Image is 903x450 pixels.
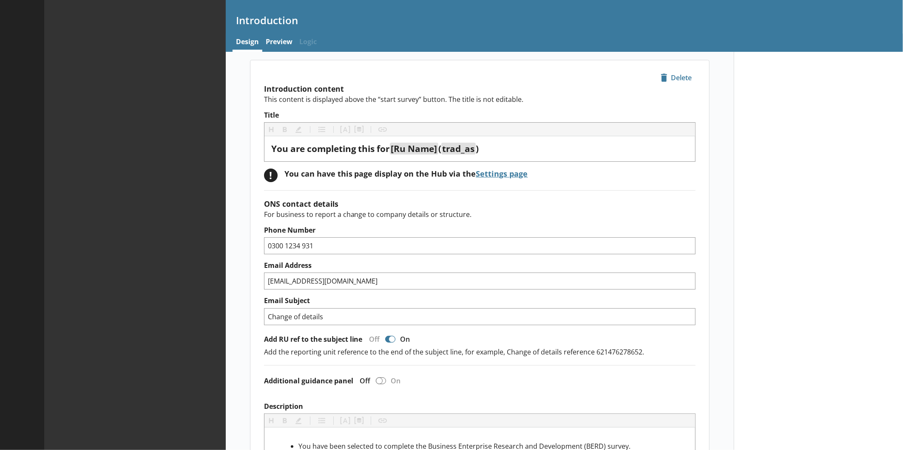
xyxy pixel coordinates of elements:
div: Title [271,143,689,155]
button: Delete [657,70,696,85]
div: On [397,335,417,344]
a: Design [233,34,262,52]
label: Additional guidance panel [264,377,353,385]
label: Title [264,111,696,120]
span: ) [476,143,479,155]
span: [Ru Name] [391,143,437,155]
h1: Introduction [236,14,893,27]
p: For business to report a change to company details or structure. [264,210,696,219]
span: Delete [657,71,695,84]
a: Preview [262,34,296,52]
a: Settings page [476,169,528,179]
div: ! [264,169,278,182]
label: Description [264,402,696,411]
span: ( [438,143,441,155]
div: Off [353,376,374,385]
label: Email Subject [264,296,696,305]
h2: ONS contact details [264,199,696,209]
h2: Introduction content [264,84,696,94]
label: Email Address [264,261,696,270]
p: Add the reporting unit reference to the end of the subject line, for example, Change of details r... [264,347,696,357]
span: Logic [296,34,320,52]
div: Off [363,335,383,344]
div: On [388,376,408,385]
p: This content is displayed above the “start survey” button. The title is not editable. [264,95,696,104]
div: You can have this page display on the Hub via the [284,169,528,179]
span: trad_as [442,143,474,155]
label: Add RU ref to the subject line [264,335,363,344]
span: You are completing this for [271,143,390,155]
label: Phone Number [264,226,696,235]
